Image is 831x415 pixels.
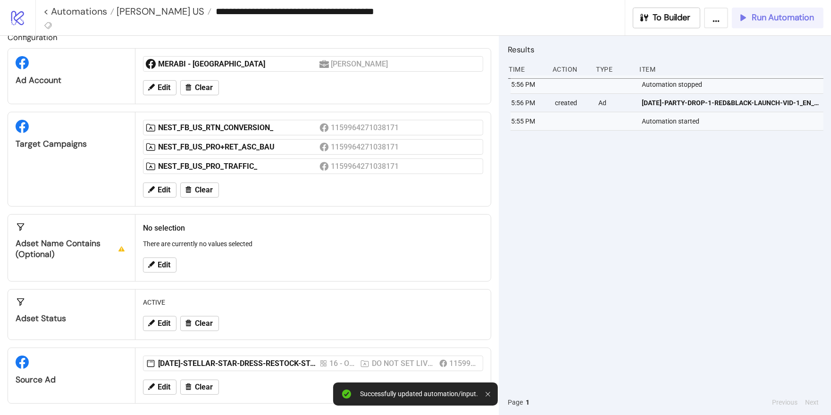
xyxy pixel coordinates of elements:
div: Type [595,60,632,78]
div: Ad [597,94,634,112]
button: Edit [143,257,176,273]
span: To Builder [653,12,691,23]
h2: Results [508,43,823,56]
div: Adset Status [16,313,127,324]
div: 16 - Original ads US [329,357,356,369]
div: 5:55 PM [511,112,547,130]
span: Edit [158,261,170,269]
div: 1159964271038171 [331,141,400,153]
button: Edit [143,183,176,198]
button: Edit [143,316,176,331]
div: DO NOT SET LIVE - Nest Build Campaign US [372,357,436,369]
div: Automation started [641,112,826,130]
div: created [554,94,591,112]
button: Clear [180,380,219,395]
span: Clear [195,383,213,391]
div: Target Campaigns [16,139,127,149]
div: Automation stopped [641,75,826,93]
span: [DATE]-PARTY-DROP-1-RED&BLACK-LAUNCH-VID-1_EN_VID_NI_10102025_F_CC_SC24_USP10_SEASONAL [642,98,819,108]
button: Previous [769,397,800,407]
button: Edit [143,380,176,395]
span: Edit [158,383,170,391]
h2: No selection [143,222,483,234]
div: Item [638,60,823,78]
span: Clear [195,319,213,328]
div: 1159964271038171 [331,122,400,133]
div: ACTIVE [139,293,487,311]
div: 1159964271038171 [449,357,477,369]
span: [PERSON_NAME] US [114,5,204,17]
span: Edit [158,186,170,194]
button: ... [704,8,728,28]
a: < Automations [43,7,114,16]
a: [PERSON_NAME] US [114,7,211,16]
button: 1 [523,397,533,407]
button: Clear [180,316,219,331]
div: Ad Account [16,75,127,86]
span: Page [508,397,523,407]
a: [DATE]-PARTY-DROP-1-RED&BLACK-LAUNCH-VID-1_EN_VID_NI_10102025_F_CC_SC24_USP10_SEASONAL [642,94,819,112]
button: Clear [180,80,219,95]
span: Clear [195,186,213,194]
div: Source Ad [16,374,127,385]
div: MERABI - [GEOGRAPHIC_DATA] [158,59,319,69]
div: [PERSON_NAME] [331,58,390,70]
div: NEST_FB_US_PRO+RET_ASC_BAU [158,142,319,152]
div: NEST_FB_US_RTN_CONVERSION_ [158,123,319,133]
div: 5:56 PM [511,75,547,93]
div: 5:56 PM [511,94,547,112]
span: Run Automation [752,12,814,23]
div: Adset Name contains (optional) [16,238,127,260]
span: Edit [158,83,170,92]
div: [DATE]-STELLAR-STAR-DRESS-RESTOCK-STATIC-1_EN_IMG_SP_10102025_F_CC_SC1_USP14_BAU [158,358,319,369]
div: NEST_FB_US_PRO_TRAFFIC_ [158,161,319,172]
div: Successfully updated automation/input. [360,390,478,398]
button: Edit [143,80,176,95]
span: Clear [195,83,213,92]
div: Action [552,60,588,78]
div: 1159964271038171 [331,160,400,172]
div: Time [508,60,545,78]
button: Clear [180,183,219,198]
span: Edit [158,319,170,328]
p: There are currently no values selected [143,239,483,249]
h2: Configuration [8,31,491,43]
button: Next [802,397,822,407]
button: To Builder [633,8,701,28]
button: Run Automation [732,8,823,28]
